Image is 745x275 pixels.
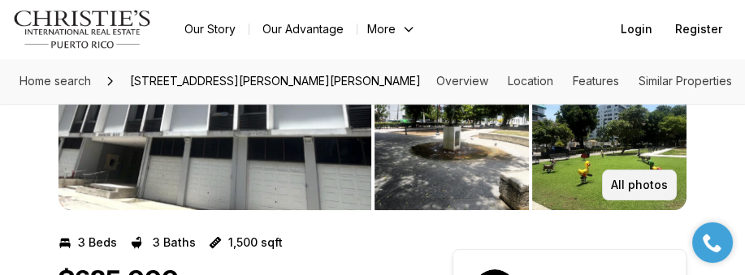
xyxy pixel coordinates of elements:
[13,10,152,49] img: logo
[675,23,722,36] span: Register
[532,66,687,210] button: View image gallery
[357,18,426,41] button: More
[436,75,732,88] nav: Page section menu
[153,236,196,249] p: 3 Baths
[573,74,619,88] a: Skip to: Features
[130,230,196,256] button: 3 Baths
[375,66,529,210] button: View image gallery
[611,13,662,45] button: Login
[611,178,668,191] p: All photos
[19,74,91,88] span: Home search
[602,170,677,200] button: All photos
[123,68,427,94] span: [STREET_ADDRESS][PERSON_NAME][PERSON_NAME]
[621,23,652,36] span: Login
[78,236,117,249] p: 3 Beds
[249,18,357,41] a: Our Advantage
[665,13,732,45] button: Register
[508,74,553,88] a: Skip to: Location
[228,236,283,249] p: 1,500 sqft
[639,74,732,88] a: Skip to: Similar Properties
[13,68,97,94] a: Home search
[171,18,249,41] a: Our Story
[436,74,488,88] a: Skip to: Overview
